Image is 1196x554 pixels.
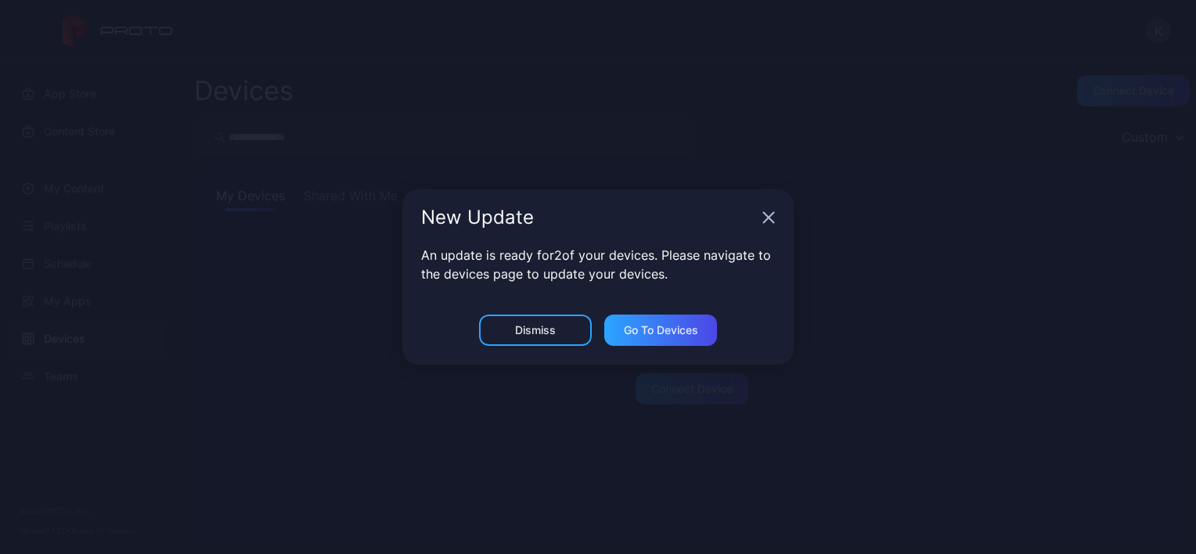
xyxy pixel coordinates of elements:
[624,324,698,336] div: Go to devices
[421,246,775,283] p: An update is ready for 2 of your devices. Please navigate to the devices page to update your devi...
[479,315,592,346] button: Dismiss
[421,208,756,227] div: New Update
[604,315,717,346] button: Go to devices
[515,324,556,336] div: Dismiss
